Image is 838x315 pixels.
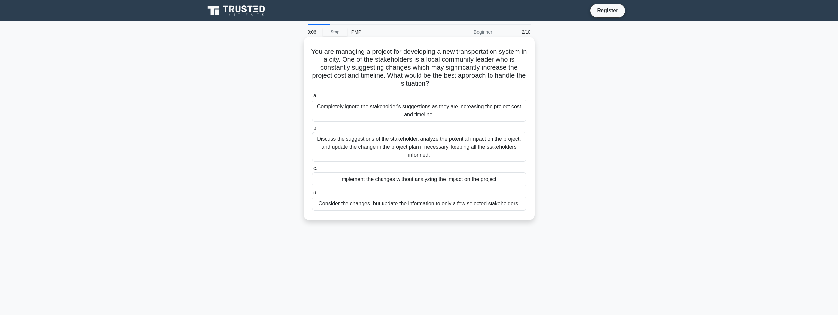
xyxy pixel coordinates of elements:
[593,6,622,15] a: Register
[313,165,317,171] span: c.
[313,125,318,131] span: b.
[311,48,527,88] h5: You are managing a project for developing a new transportation system in a city. One of the stake...
[496,25,535,39] div: 2/10
[312,172,526,186] div: Implement the changes without analyzing the impact on the project.
[313,190,318,195] span: d.
[438,25,496,39] div: Beginner
[313,93,318,98] span: a.
[312,100,526,122] div: Completely ignore the stakeholder's suggestions as they are increasing the project cost and timel...
[323,28,347,36] a: Stop
[312,197,526,211] div: Consider the changes, but update the information to only a few selected stakeholders.
[312,132,526,162] div: Discuss the suggestions of the stakeholder, analyze the potential impact on the project, and upda...
[347,25,438,39] div: PMP
[304,25,323,39] div: 9:06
